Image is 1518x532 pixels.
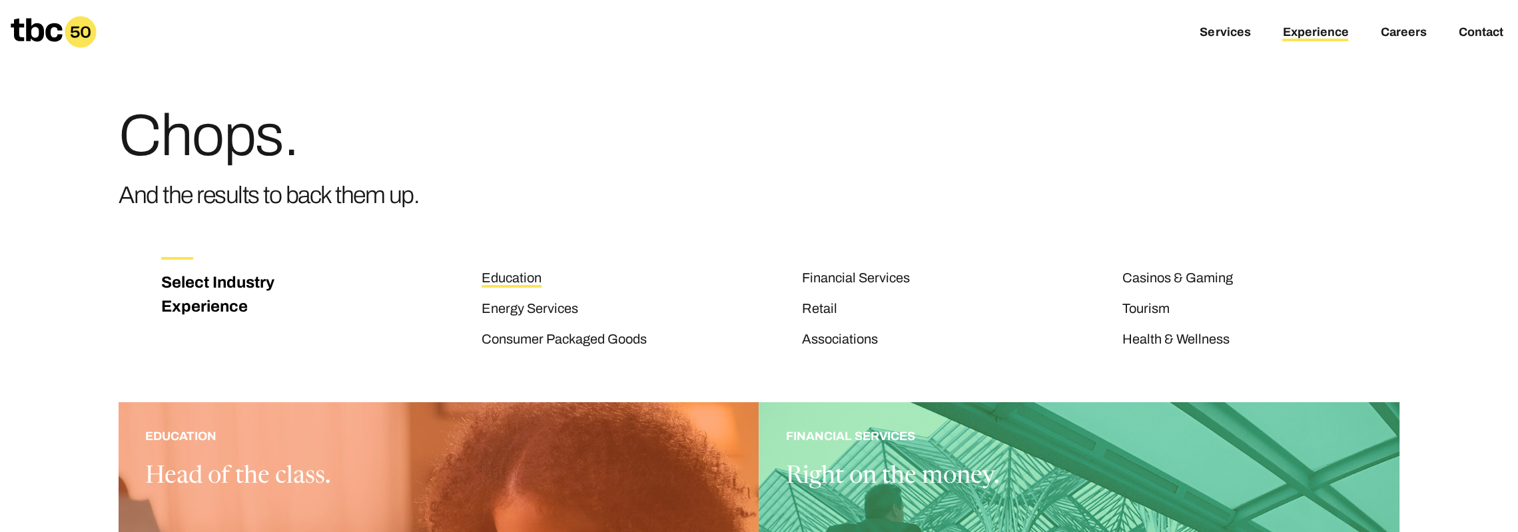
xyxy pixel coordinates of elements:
a: Contact [1458,25,1503,41]
a: Retail [802,301,837,318]
a: Energy Services [482,301,578,318]
h1: Chops. [119,107,419,165]
h3: And the results to back them up. [119,176,419,214]
a: Education [482,270,542,288]
a: Consumer Packaged Goods [482,332,647,349]
a: Careers [1380,25,1426,41]
a: Financial Services [802,270,910,288]
a: Services [1200,25,1250,41]
h3: Select Industry Experience [161,270,289,318]
a: Health & Wellness [1122,332,1229,349]
a: Associations [802,332,878,349]
a: Experience [1282,25,1348,41]
a: Tourism [1122,301,1169,318]
a: Homepage [11,16,97,48]
a: Casinos & Gaming [1122,270,1232,288]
